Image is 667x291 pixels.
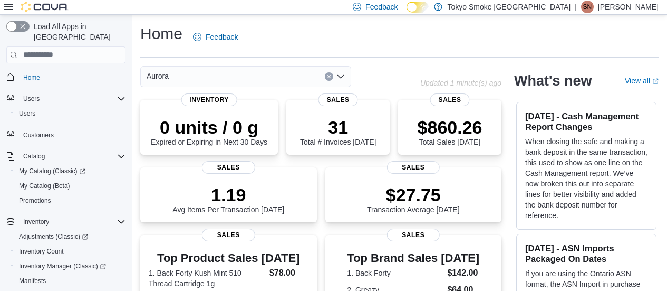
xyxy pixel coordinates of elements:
[418,117,482,146] div: Total Sales [DATE]
[269,267,308,279] dd: $78.00
[365,2,398,12] span: Feedback
[181,93,237,106] span: Inventory
[15,275,50,287] a: Manifests
[15,107,40,120] a: Users
[11,106,130,121] button: Users
[15,275,125,287] span: Manifests
[19,150,49,163] button: Catalog
[15,230,125,243] span: Adjustments (Classic)
[2,214,130,229] button: Inventory
[19,182,70,190] span: My Catalog (Beta)
[575,1,577,13] p: |
[11,179,130,193] button: My Catalog (Beta)
[407,2,429,13] input: Dark Mode
[367,184,460,214] div: Transaction Average [DATE]
[149,252,308,265] h3: Top Product Sales [DATE]
[19,232,88,241] span: Adjustments (Classic)
[23,131,54,139] span: Customers
[15,107,125,120] span: Users
[15,260,110,273] a: Inventory Manager (Classic)
[19,150,125,163] span: Catalog
[514,72,592,89] h2: What's new
[15,180,125,192] span: My Catalog (Beta)
[15,165,90,177] a: My Catalog (Classic)
[598,1,659,13] p: [PERSON_NAME]
[447,267,479,279] dd: $142.00
[23,218,49,226] span: Inventory
[625,77,659,85] a: View allExternal link
[23,95,40,103] span: Users
[15,245,125,258] span: Inventory Count
[19,128,125,142] span: Customers
[19,71,125,84] span: Home
[300,117,376,146] div: Total # Invoices [DATE]
[15,260,125,273] span: Inventory Manager (Classic)
[189,26,242,48] a: Feedback
[206,32,238,42] span: Feedback
[347,252,479,265] h3: Top Brand Sales [DATE]
[2,91,130,106] button: Users
[11,259,130,274] a: Inventory Manager (Classic)
[21,2,69,12] img: Cova
[581,1,594,13] div: Stephanie Neblett
[140,23,182,44] h1: Home
[2,70,130,85] button: Home
[172,184,284,205] p: 1.19
[11,193,130,208] button: Promotions
[325,72,333,81] button: Clear input
[300,117,376,138] p: 31
[19,196,51,205] span: Promotions
[336,72,345,81] button: Open list of options
[19,92,125,105] span: Users
[525,111,647,132] h3: [DATE] - Cash Management Report Changes
[418,117,482,138] p: $860.26
[15,230,92,243] a: Adjustments (Classic)
[19,215,125,228] span: Inventory
[420,79,501,87] p: Updated 1 minute(s) ago
[15,245,68,258] a: Inventory Count
[30,21,125,42] span: Load All Apps in [GEOGRAPHIC_DATA]
[19,92,44,105] button: Users
[2,127,130,143] button: Customers
[387,161,440,174] span: Sales
[19,262,106,270] span: Inventory Manager (Classic)
[23,152,45,161] span: Catalog
[430,93,470,106] span: Sales
[11,274,130,288] button: Manifests
[19,109,35,118] span: Users
[149,268,265,289] dt: 1. Back Forty Kush Mint 510 Thread Cartridge 1g
[15,180,74,192] a: My Catalog (Beta)
[525,136,647,221] p: When closing the safe and making a bank deposit in the same transaction, this used to show as one...
[652,78,659,85] svg: External link
[202,229,255,241] span: Sales
[151,117,267,138] p: 0 units / 0 g
[318,93,358,106] span: Sales
[387,229,440,241] span: Sales
[583,1,592,13] span: SN
[19,71,44,84] a: Home
[11,244,130,259] button: Inventory Count
[151,117,267,146] div: Expired or Expiring in Next 30 Days
[202,161,255,174] span: Sales
[15,194,125,207] span: Promotions
[11,164,130,179] a: My Catalog (Classic)
[19,277,46,285] span: Manifests
[15,194,55,207] a: Promotions
[19,167,85,175] span: My Catalog (Classic)
[19,215,53,228] button: Inventory
[172,184,284,214] div: Avg Items Per Transaction [DATE]
[347,268,443,278] dt: 1. Back Forty
[448,1,571,13] p: Tokyo Smoke [GEOGRAPHIC_DATA]
[15,165,125,177] span: My Catalog (Classic)
[19,247,64,256] span: Inventory Count
[367,184,460,205] p: $27.75
[2,149,130,164] button: Catalog
[11,229,130,244] a: Adjustments (Classic)
[147,70,169,82] span: Aurora
[525,243,647,264] h3: [DATE] - ASN Imports Packaged On Dates
[19,129,58,142] a: Customers
[23,73,40,82] span: Home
